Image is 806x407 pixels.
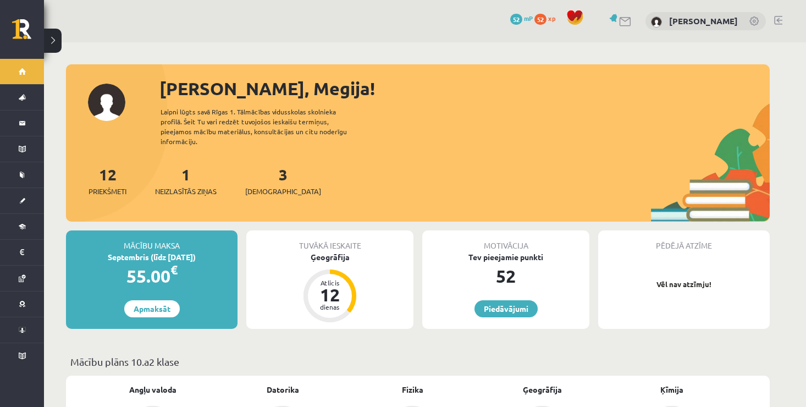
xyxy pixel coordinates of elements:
[246,230,413,251] div: Tuvākā ieskaite
[548,14,555,23] span: xp
[523,384,562,395] a: Ģeogrāfija
[669,15,738,26] a: [PERSON_NAME]
[660,384,683,395] a: Ķīmija
[651,16,662,28] img: Megija Saikovska
[474,300,538,317] a: Piedāvājumi
[534,14,546,25] span: 52
[422,230,589,251] div: Motivācija
[161,107,366,146] div: Laipni lūgts savā Rīgas 1. Tālmācības vidusskolas skolnieka profilā. Šeit Tu vari redzēt tuvojošo...
[89,186,126,197] span: Priekšmeti
[534,14,561,23] a: 52 xp
[267,384,299,395] a: Datorika
[245,186,321,197] span: [DEMOGRAPHIC_DATA]
[66,230,238,251] div: Mācību maksa
[402,384,423,395] a: Fizika
[124,300,180,317] a: Apmaksāt
[155,164,217,197] a: 1Neizlasītās ziņas
[66,251,238,263] div: Septembris (līdz [DATE])
[422,251,589,263] div: Tev pieejamie punkti
[155,186,217,197] span: Neizlasītās ziņas
[245,164,321,197] a: 3[DEMOGRAPHIC_DATA]
[422,263,589,289] div: 52
[12,19,44,47] a: Rīgas 1. Tālmācības vidusskola
[159,75,770,102] div: [PERSON_NAME], Megija!
[129,384,176,395] a: Angļu valoda
[313,279,346,286] div: Atlicis
[246,251,413,263] div: Ģeogrāfija
[66,263,238,289] div: 55.00
[313,286,346,304] div: 12
[604,279,764,290] p: Vēl nav atzīmju!
[246,251,413,324] a: Ģeogrāfija Atlicis 12 dienas
[510,14,533,23] a: 52 mP
[313,304,346,310] div: dienas
[598,230,770,251] div: Pēdējā atzīme
[89,164,126,197] a: 12Priekšmeti
[510,14,522,25] span: 52
[170,262,178,278] span: €
[524,14,533,23] span: mP
[70,354,765,369] p: Mācību plāns 10.a2 klase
